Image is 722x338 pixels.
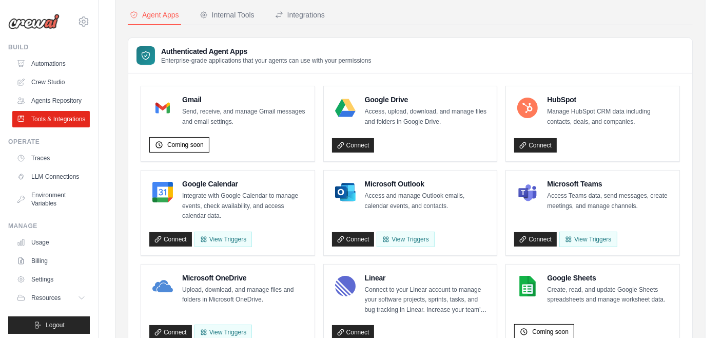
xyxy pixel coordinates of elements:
[182,107,306,127] p: Send, receive, and manage Gmail messages and email settings.
[365,273,489,283] h4: Linear
[332,138,375,153] a: Connect
[8,138,90,146] div: Operate
[517,98,538,118] img: HubSpot Logo
[12,234,90,251] a: Usage
[8,222,90,230] div: Manage
[12,74,90,90] a: Crew Studio
[12,150,90,166] a: Traces
[152,276,173,296] img: Microsoft OneDrive Logo
[167,141,204,149] span: Coming soon
[8,14,60,29] img: Logo
[532,328,569,336] span: Coming soon
[273,6,327,25] button: Integrations
[152,98,173,118] img: Gmail Logo
[514,138,557,153] a: Connect
[12,92,90,109] a: Agents Repository
[365,191,489,211] p: Access and manage Outlook emails, calendar events, and contacts.
[12,168,90,185] a: LLM Connections
[559,232,617,247] : View Triggers
[130,10,179,20] div: Agent Apps
[128,6,181,25] button: Agent Apps
[547,179,671,189] h4: Microsoft Teams
[46,321,65,329] span: Logout
[547,285,671,305] p: Create, read, and update Google Sheets spreadsheets and manage worksheet data.
[365,179,489,189] h4: Microsoft Outlook
[182,95,306,105] h4: Gmail
[547,95,671,105] h4: HubSpot
[198,6,257,25] button: Internal Tools
[152,182,173,202] img: Google Calendar Logo
[12,253,90,269] a: Billing
[365,285,489,315] p: Connect to your Linear account to manage your software projects, sprints, tasks, and bug tracking...
[182,191,306,221] p: Integrate with Google Calendar to manage events, check availability, and access calendar data.
[547,107,671,127] p: Manage HubSpot CRM data including contacts, deals, and companies.
[514,232,557,247] a: Connect
[12,187,90,212] a: Environment Variables
[12,55,90,72] a: Automations
[335,182,356,202] img: Microsoft Outlook Logo
[517,182,538,202] img: Microsoft Teams Logo
[377,232,434,247] : View Triggers
[365,107,489,127] p: Access, upload, download, and manage files and folders in Google Drive.
[332,232,375,247] a: Connect
[31,294,61,302] span: Resources
[275,10,325,20] div: Integrations
[335,276,356,296] img: Linear Logo
[12,290,90,306] button: Resources
[12,111,90,127] a: Tools & Integrations
[547,191,671,211] p: Access Teams data, send messages, create meetings, and manage channels.
[12,271,90,288] a: Settings
[200,10,255,20] div: Internal Tools
[182,285,306,305] p: Upload, download, and manage files and folders in Microsoft OneDrive.
[182,179,306,189] h4: Google Calendar
[161,46,372,57] h3: Authenticated Agent Apps
[8,43,90,51] div: Build
[335,98,356,118] img: Google Drive Logo
[365,95,489,105] h4: Google Drive
[182,273,306,283] h4: Microsoft OneDrive
[547,273,671,283] h4: Google Sheets
[161,57,372,65] p: Enterprise-grade applications that your agents can use with your permissions
[8,316,90,334] button: Logout
[194,232,252,247] button: View Triggers
[149,232,192,247] a: Connect
[517,276,538,296] img: Google Sheets Logo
